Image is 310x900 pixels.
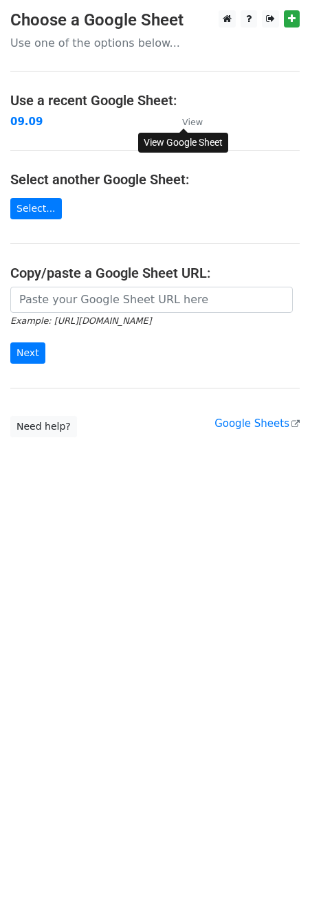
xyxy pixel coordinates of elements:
[241,834,310,900] iframe: Chat Widget
[10,36,300,50] p: Use one of the options below...
[10,265,300,281] h4: Copy/paste a Google Sheet URL:
[10,198,62,219] a: Select...
[10,416,77,437] a: Need help?
[10,287,293,313] input: Paste your Google Sheet URL here
[241,834,310,900] div: Sohbet Aracı
[10,171,300,188] h4: Select another Google Sheet:
[168,116,203,128] a: View
[10,92,300,109] h4: Use a recent Google Sheet:
[10,316,151,326] small: Example: [URL][DOMAIN_NAME]
[10,116,43,128] a: 09.09
[10,342,45,364] input: Next
[214,417,300,430] a: Google Sheets
[182,117,203,127] small: View
[138,133,228,153] div: View Google Sheet
[10,10,300,30] h3: Choose a Google Sheet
